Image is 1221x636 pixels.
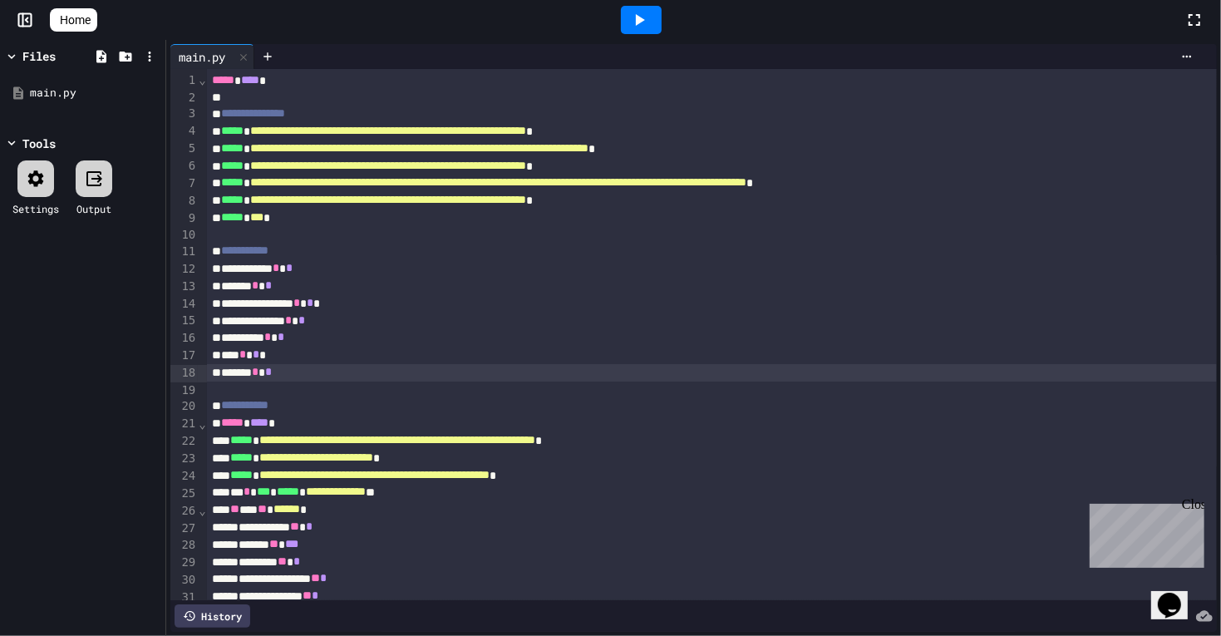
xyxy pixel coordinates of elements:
div: 5 [170,141,198,158]
div: 27 [170,520,198,538]
span: Home [60,12,91,28]
div: Chat with us now!Close [7,7,115,106]
div: Tools [22,135,56,152]
div: 31 [170,589,198,607]
div: 30 [170,572,198,589]
div: 14 [170,296,198,313]
div: 16 [170,330,198,348]
div: Files [22,47,56,65]
span: Fold line [198,417,206,431]
div: 21 [170,416,198,433]
div: History [175,604,250,628]
div: main.py [170,48,234,66]
div: 19 [170,382,198,399]
span: Fold line [198,73,206,86]
div: 9 [170,210,198,228]
div: 24 [170,468,198,486]
div: 17 [170,348,198,365]
div: 15 [170,313,198,330]
div: 13 [170,279,198,296]
div: 22 [170,433,198,451]
iframe: chat widget [1151,569,1204,619]
div: main.py [30,85,160,101]
div: 2 [170,90,198,106]
iframe: chat widget [1083,497,1204,568]
div: 6 [170,158,198,175]
div: 3 [170,106,198,123]
div: 4 [170,123,198,141]
div: 8 [170,193,198,210]
div: 25 [170,486,198,503]
div: Output [76,201,111,216]
a: Home [50,8,97,32]
div: 26 [170,503,198,520]
div: 23 [170,451,198,468]
div: 20 [170,398,198,416]
div: 1 [170,72,198,90]
div: 28 [170,537,198,555]
div: 29 [170,555,198,572]
div: main.py [170,44,254,69]
span: Fold line [198,504,206,517]
div: 7 [170,175,198,193]
div: 10 [170,227,198,244]
div: 12 [170,261,198,279]
div: Settings [12,201,59,216]
div: 18 [170,365,198,382]
div: 11 [170,244,198,261]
